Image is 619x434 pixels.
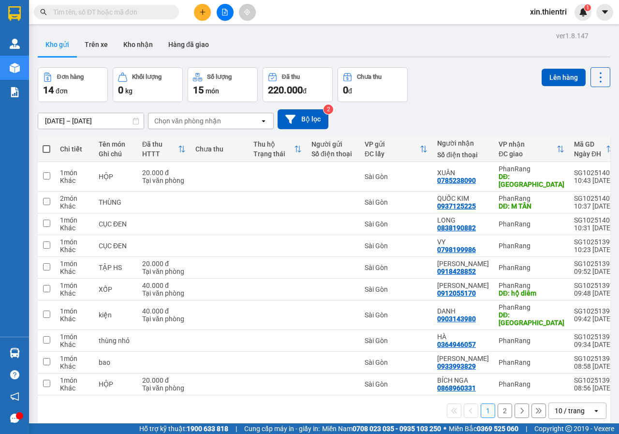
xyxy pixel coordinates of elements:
[10,414,19,423] span: message
[253,140,294,148] div: Thu hộ
[193,84,204,96] span: 15
[142,376,186,384] div: 20.000 đ
[99,242,133,250] div: CỤC ĐEN
[498,404,512,418] button: 2
[360,136,432,162] th: Toggle SortBy
[437,376,489,384] div: BÍCH NGA
[574,362,614,370] div: 08:58 [DATE]
[260,117,267,125] svg: open
[137,136,191,162] th: Toggle SortBy
[574,341,614,348] div: 09:34 [DATE]
[57,74,84,80] div: Đơn hàng
[353,425,441,433] strong: 0708 023 035 - 0935 103 250
[60,282,89,289] div: 1 món
[574,195,614,202] div: SG10251401
[187,425,228,433] strong: 1900 633 818
[477,425,518,433] strong: 0369 525 060
[99,150,133,158] div: Ghi chú
[437,362,476,370] div: 0933993829
[437,169,489,177] div: XUÂN
[574,169,614,177] div: SG10251402
[365,242,427,250] div: Sài Gòn
[56,87,68,95] span: đơn
[437,355,489,362] div: hồng hà
[303,87,307,95] span: đ
[574,333,614,341] div: SG10251395
[282,74,300,80] div: Đã thu
[60,333,89,341] div: 1 món
[60,376,89,384] div: 1 món
[60,216,89,224] div: 1 món
[77,33,116,56] button: Trên xe
[60,238,89,246] div: 1 món
[60,246,89,254] div: Khác
[574,307,614,315] div: SG10251396
[499,289,564,297] div: DĐ: hộ diêm
[10,39,20,49] img: warehouse-icon
[244,9,251,15] span: aim
[574,376,614,384] div: SG10251393
[142,384,186,392] div: Tại văn phòng
[195,145,244,153] div: Chưa thu
[574,224,614,232] div: 10:31 [DATE]
[60,169,89,177] div: 1 món
[278,109,328,129] button: Bộ lọc
[118,84,123,96] span: 0
[437,151,489,159] div: Số điện thoại
[10,87,20,97] img: solution-icon
[494,136,569,162] th: Toggle SortBy
[437,139,489,147] div: Người nhận
[574,238,614,246] div: SG10251399
[574,315,614,323] div: 09:42 [DATE]
[60,145,89,153] div: Chi tiết
[99,264,133,271] div: TẬP HS
[324,105,333,114] sup: 2
[437,195,489,202] div: QUỐC KIM
[365,220,427,228] div: Sài Gòn
[542,69,586,86] button: Lên hàng
[38,67,108,102] button: Đơn hàng14đơn
[365,173,427,180] div: Sài Gòn
[569,136,619,162] th: Toggle SortBy
[60,384,89,392] div: Khác
[365,337,427,344] div: Sài Gòn
[348,87,352,95] span: đ
[601,8,609,16] span: caret-down
[499,165,564,173] div: PhanRang
[40,9,47,15] span: search
[142,150,178,158] div: HTTT
[437,341,476,348] div: 0364946057
[574,177,614,184] div: 10:43 [DATE]
[437,384,476,392] div: 0868960331
[357,74,382,80] div: Chưa thu
[142,260,186,268] div: 20.000 đ
[239,4,256,21] button: aim
[343,84,348,96] span: 0
[244,423,320,434] span: Cung cấp máy in - giấy in:
[449,423,518,434] span: Miền Bắc
[574,282,614,289] div: SG10251397
[437,202,476,210] div: 0937125225
[142,169,186,177] div: 20.000 đ
[365,311,427,319] div: Sài Gòn
[38,113,144,129] input: Select a date range.
[437,307,489,315] div: DANH
[221,9,228,15] span: file-add
[574,216,614,224] div: SG10251400
[43,84,54,96] span: 14
[60,177,89,184] div: Khác
[499,311,564,327] div: DĐ: MỸ TÂN
[499,150,557,158] div: ĐC giao
[437,260,489,268] div: KIM HOA
[555,406,585,416] div: 10 / trang
[206,87,219,95] span: món
[99,140,133,148] div: Tên món
[574,355,614,362] div: SG10251394
[8,6,21,21] img: logo-vxr
[437,246,476,254] div: 0798199986
[268,84,303,96] span: 220.000
[526,423,527,434] span: |
[574,268,614,275] div: 09:52 [DATE]
[154,116,221,126] div: Chọn văn phòng nhận
[194,4,211,21] button: plus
